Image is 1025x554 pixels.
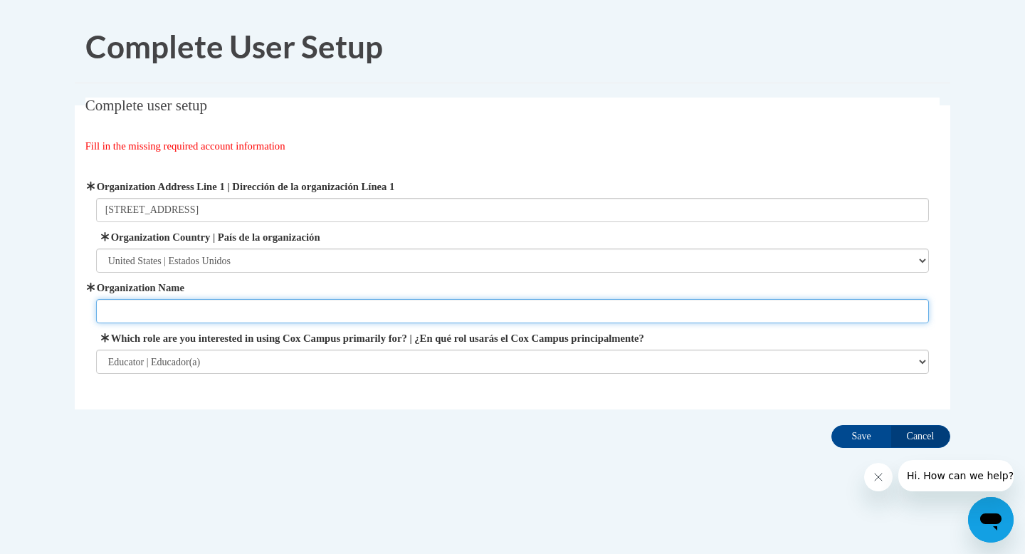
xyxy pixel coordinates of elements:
[968,497,1014,543] iframe: Button to launch messaging window
[85,28,383,65] span: Complete User Setup
[96,280,930,296] label: Organization Name
[96,198,930,222] input: Metadata input
[864,463,893,491] iframe: Close message
[96,299,930,323] input: Metadata input
[898,460,1014,491] iframe: Message from company
[831,425,891,448] input: Save
[96,179,930,194] label: Organization Address Line 1 | Dirección de la organización Línea 1
[890,425,950,448] input: Cancel
[96,229,930,245] label: Organization Country | País de la organización
[85,140,285,152] span: Fill in the missing required account information
[96,330,930,346] label: Which role are you interested in using Cox Campus primarily for? | ¿En qué rol usarás el Cox Camp...
[85,97,207,114] span: Complete user setup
